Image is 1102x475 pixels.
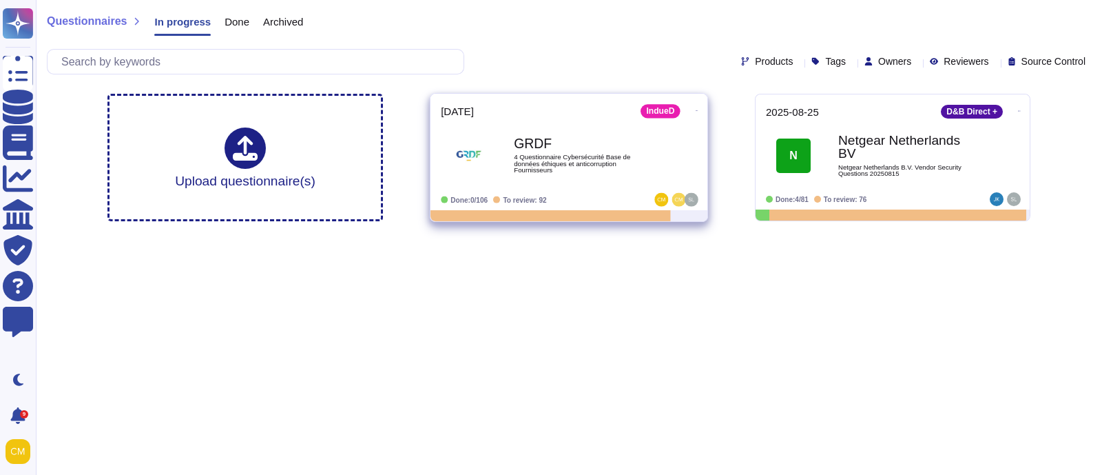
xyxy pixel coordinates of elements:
[672,193,685,207] img: user
[54,50,464,74] input: Search by keywords
[451,138,486,173] img: Logo
[838,134,976,160] b: Netgear Netherlands BV
[514,154,653,174] span: 4 Questionnaire Cybersécurité Base de données éthiques et anticorruption Fournisseurs
[824,196,867,203] span: To review: 76
[654,193,668,207] img: user
[6,439,30,464] img: user
[941,105,1003,119] div: D&B Direct +
[154,17,211,27] span: In progress
[878,57,911,66] span: Owners
[685,193,698,207] img: user
[944,57,988,66] span: Reviewers
[263,17,303,27] span: Archived
[776,196,809,203] span: Done: 4/81
[225,17,249,27] span: Done
[47,16,127,27] span: Questionnaires
[1021,57,1085,66] span: Source Control
[175,128,315,188] div: Upload questionnaire(s)
[776,139,811,173] div: N
[503,196,546,203] span: To review: 92
[3,436,40,467] button: user
[20,410,28,418] div: 9
[441,106,474,117] span: [DATE]
[766,107,819,117] span: 2025-08-25
[990,192,1004,206] img: user
[755,57,793,66] span: Products
[1007,192,1021,206] img: user
[641,104,680,118] div: IndueD
[838,164,976,177] span: Netgear Netherlands B.V. Vendor Security Questions 20250815
[514,137,653,150] b: GRDF
[450,196,488,203] span: Done: 0/106
[825,57,846,66] span: Tags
